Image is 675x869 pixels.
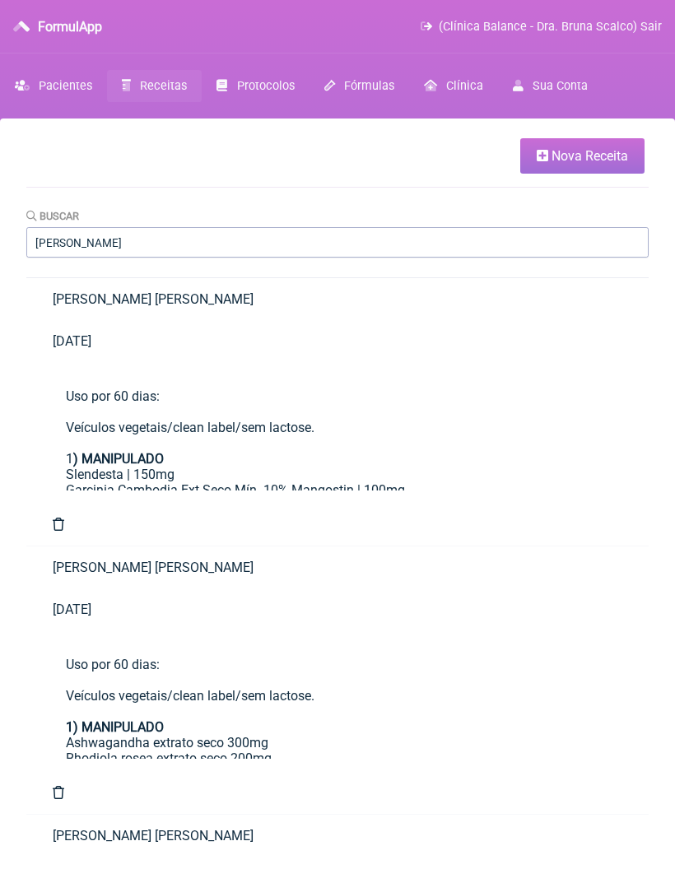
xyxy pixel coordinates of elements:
[520,138,645,174] a: Nova Receita
[39,79,92,93] span: Pacientes
[409,70,498,102] a: Clínica
[446,79,483,93] span: Clínica
[310,70,409,102] a: Fórmulas
[26,588,649,630] a: [DATE]
[26,546,649,588] a: [PERSON_NAME] [PERSON_NAME]
[66,482,609,498] div: Garcinia Cambodja Ext Seco Mín. 10% Mangostin | 100mg
[202,70,309,102] a: Protocolos
[66,388,609,451] div: Uso por 60 dias: Veículos vegetais/clean label/sem lactose.
[66,657,609,829] div: Uso por 60 dias: Veículos vegetais/clean label/sem lactose. Ashwagandha extrato seco 300mg Rhodio...
[107,70,202,102] a: Receitas
[237,79,295,93] span: Protocolos
[26,278,649,320] a: [PERSON_NAME] [PERSON_NAME]
[38,19,102,35] h3: FormulApp
[533,79,588,93] span: Sua Conta
[66,719,164,735] strong: 1) MANIPULADO
[344,79,394,93] span: Fórmulas
[26,210,79,222] label: Buscar
[26,227,649,258] input: Paciente ou conteúdo da fórmula
[66,467,609,482] div: Slendesta | 150mg
[26,320,649,362] a: [DATE]
[40,375,635,490] a: Uso por 60 dias:Veículos vegetais/clean label/sem lactose.1) MANIPULADOSlendesta | 150mgGarcinia ...
[498,70,603,102] a: Sua Conta
[439,20,662,34] span: (Clínica Balance - Dra. Bruna Scalco) Sair
[421,20,662,34] a: (Clínica Balance - Dra. Bruna Scalco) Sair
[552,148,628,164] span: Nova Receita
[26,815,649,857] a: [PERSON_NAME] [PERSON_NAME]
[140,79,187,93] span: Receitas
[40,644,635,759] a: Uso por 60 dias:Veículos vegetais/clean label/sem lactose.1) MANIPULADOAshwagandha extrato seco 3...
[66,451,609,467] div: 1
[73,451,164,467] strong: ) MANIPULADO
